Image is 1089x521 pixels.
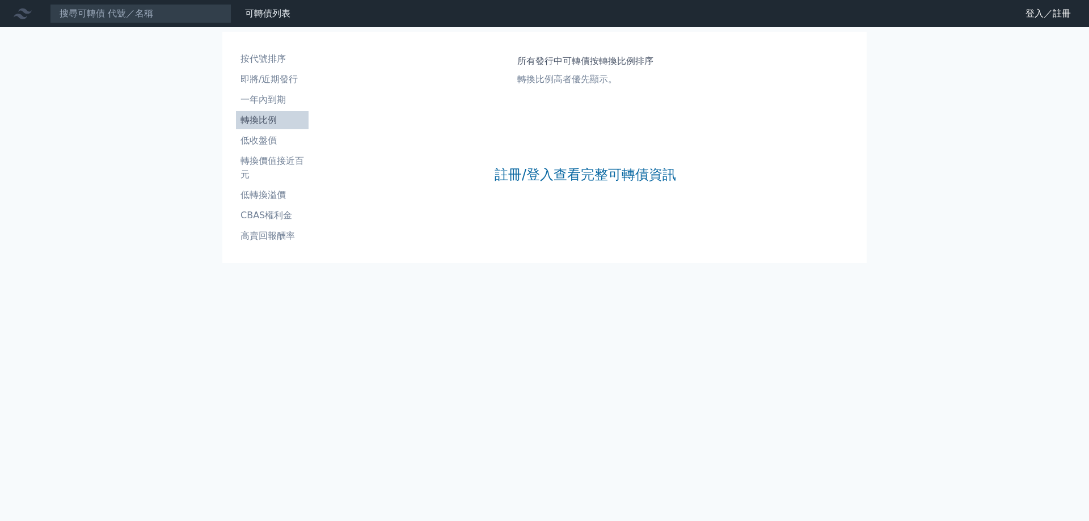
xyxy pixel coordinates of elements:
[1016,5,1080,23] a: 登入／註冊
[517,54,653,68] h1: 所有發行中可轉債按轉換比例排序
[236,209,309,222] li: CBAS權利金
[236,206,309,225] a: CBAS權利金
[236,229,309,243] li: 高賣回報酬率
[236,113,309,127] li: 轉換比例
[245,8,290,19] a: 可轉債列表
[236,52,309,66] li: 按代號排序
[495,166,676,184] a: 註冊/登入查看完整可轉債資訊
[236,111,309,129] a: 轉換比例
[236,152,309,184] a: 轉換價值接近百元
[517,73,653,86] p: 轉換比例高者優先顯示。
[236,50,309,68] a: 按代號排序
[50,4,231,23] input: 搜尋可轉債 代號／名稱
[236,73,309,86] li: 即將/近期發行
[236,188,309,202] li: 低轉換溢價
[236,227,309,245] a: 高賣回報酬率
[236,93,309,107] li: 一年內到期
[236,154,309,181] li: 轉換價值接近百元
[236,91,309,109] a: 一年內到期
[236,70,309,88] a: 即將/近期發行
[236,134,309,147] li: 低收盤價
[236,132,309,150] a: 低收盤價
[236,186,309,204] a: 低轉換溢價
